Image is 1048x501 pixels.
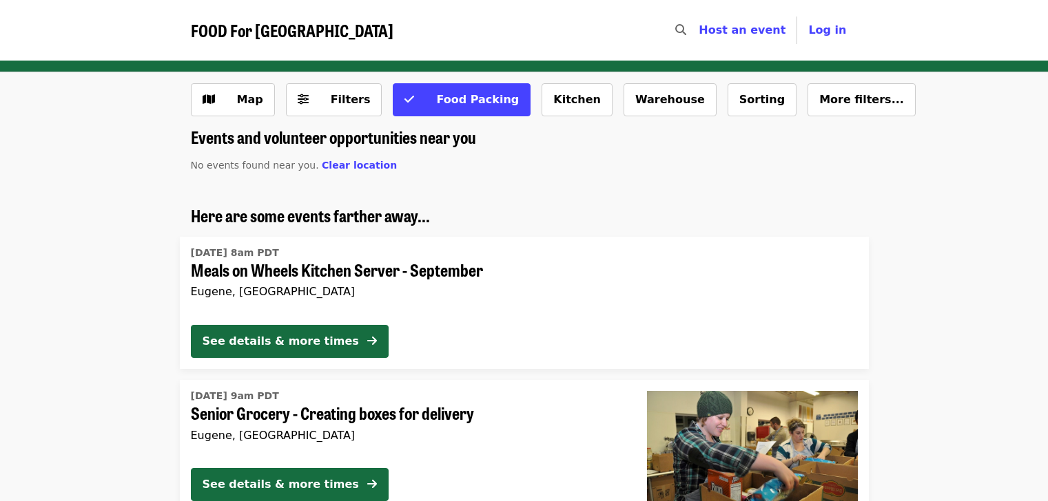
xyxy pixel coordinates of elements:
[367,334,377,348] i: arrow-right icon
[624,83,717,116] button: Warehouse
[191,203,430,227] span: Here are some events farther away...
[286,83,382,116] button: Filters (0 selected)
[191,125,476,149] span: Events and volunteer opportunities near you
[436,93,519,106] span: Food Packing
[393,83,531,116] button: Food Packing
[647,391,858,501] img: Senior Grocery - Creating boxes for delivery organized by FOOD For Lane County
[191,468,389,501] button: See details & more times
[367,478,377,491] i: arrow-right icon
[237,93,263,106] span: Map
[191,83,275,116] button: Show map view
[797,17,857,44] button: Log in
[808,23,846,36] span: Log in
[191,260,625,280] span: Meals on Wheels Kitchen Server - September
[191,403,625,423] span: Senior Grocery - Creating boxes for delivery
[191,21,393,41] a: FOOD For [GEOGRAPHIC_DATA]
[808,83,916,116] button: More filters...
[203,476,359,493] div: See details & more times
[191,160,319,171] span: No events found near you.
[191,285,625,298] div: Eugene, [GEOGRAPHIC_DATA]
[191,429,625,442] div: Eugene, [GEOGRAPHIC_DATA]
[191,325,389,358] button: See details & more times
[322,158,397,173] button: Clear location
[675,23,686,36] i: search icon
[191,246,279,260] time: [DATE] 8am PDT
[191,18,393,42] span: FOOD For [GEOGRAPHIC_DATA]
[404,93,414,106] i: check icon
[191,389,279,403] time: [DATE] 9am PDT
[819,93,904,106] span: More filters...
[542,83,613,116] button: Kitchen
[695,14,706,47] input: Search
[298,93,309,106] i: sliders-h icon
[331,93,371,106] span: Filters
[699,23,785,36] a: Host an event
[203,333,359,350] div: See details & more times
[180,237,869,369] a: See details for "Meals on Wheels Kitchen Server - September"
[203,93,215,106] i: map icon
[728,83,797,116] button: Sorting
[322,160,397,171] span: Clear location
